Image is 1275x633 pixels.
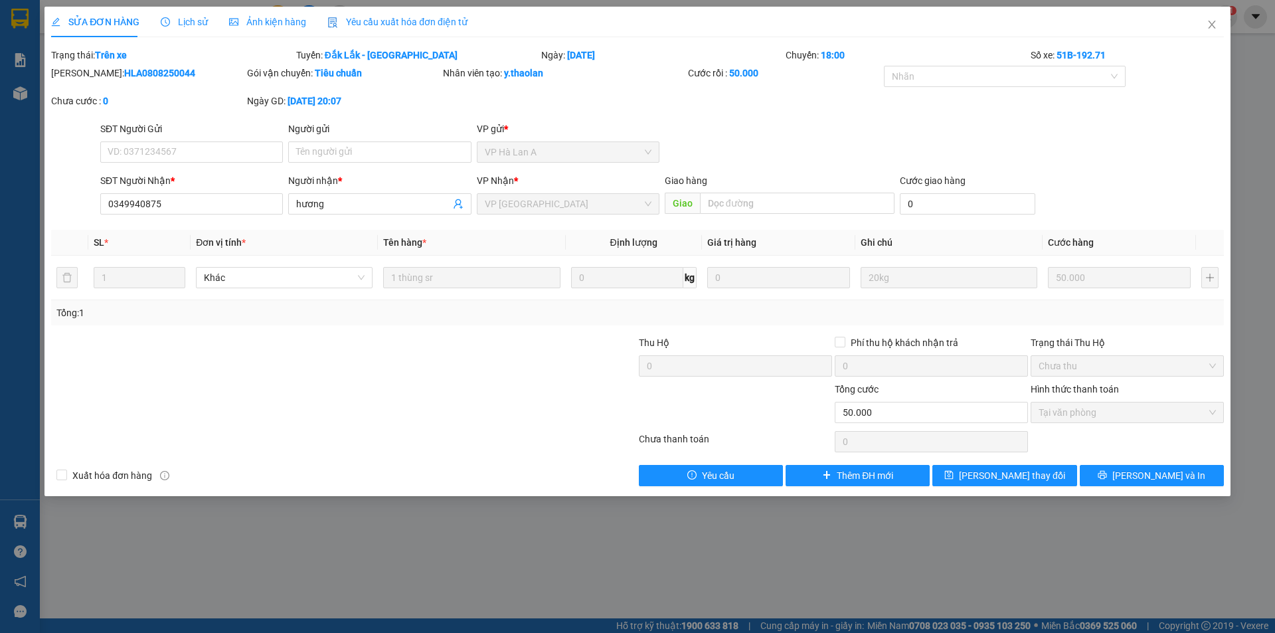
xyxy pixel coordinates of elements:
th: Ghi chú [855,230,1043,256]
span: SL [94,237,104,248]
span: Khác [204,268,365,288]
div: Chuyến: [784,48,1029,62]
li: Thảo Lan [7,80,153,98]
span: Chưa thu [1039,356,1216,376]
div: Nhân viên tạo: [443,66,685,80]
b: Đắk Lắk - [GEOGRAPHIC_DATA] [325,50,458,60]
span: Cước hàng [1048,237,1094,248]
span: Tên hàng [383,237,426,248]
span: save [944,470,954,481]
b: [DATE] 20:07 [288,96,341,106]
div: SĐT Người Gửi [100,122,283,136]
input: 0 [707,267,850,288]
div: Gói vận chuyển: [247,66,440,80]
span: Yêu cầu [702,468,734,483]
button: plusThêm ĐH mới [786,465,930,486]
b: 18:00 [821,50,845,60]
b: [DATE] [567,50,595,60]
span: edit [51,17,60,27]
button: save[PERSON_NAME] thay đổi [932,465,1076,486]
label: Cước giao hàng [900,175,966,186]
button: exclamation-circleYêu cầu [639,465,783,486]
span: info-circle [160,471,169,480]
div: Trạng thái Thu Hộ [1031,335,1224,350]
input: 0 [1048,267,1191,288]
input: VD: Bàn, Ghế [383,267,560,288]
input: Dọc đường [700,193,894,214]
li: In ngày: 11:51 12/08 [7,98,153,117]
span: Đơn vị tính [196,237,246,248]
span: Tại văn phòng [1039,403,1216,422]
b: 0 [103,96,108,106]
span: printer [1098,470,1107,481]
span: Yêu cầu xuất hóa đơn điện tử [327,17,467,27]
div: Tổng: 1 [56,306,492,320]
span: Phí thu hộ khách nhận trả [845,335,964,350]
span: Giao [665,193,700,214]
span: Thêm ĐH mới [837,468,893,483]
span: SỬA ĐƠN HÀNG [51,17,139,27]
button: plus [1201,267,1219,288]
span: VP Hà Lan A [485,142,651,162]
img: icon [327,17,338,28]
b: HLA0808250044 [124,68,195,78]
div: Ngày: [540,48,785,62]
span: Ảnh kiện hàng [229,17,306,27]
button: printer[PERSON_NAME] và In [1080,465,1224,486]
b: 51B-192.71 [1057,50,1106,60]
div: Chưa thanh toán [637,432,833,455]
span: user-add [453,199,464,209]
button: delete [56,267,78,288]
span: clock-circle [161,17,170,27]
div: Tuyến: [295,48,540,62]
span: VP Bình Hòa [485,194,651,214]
span: [PERSON_NAME] thay đổi [959,468,1065,483]
div: Người nhận [288,173,471,188]
div: Số xe: [1029,48,1225,62]
b: y.thaolan [504,68,543,78]
b: Trên xe [95,50,127,60]
label: Hình thức thanh toán [1031,384,1119,395]
input: Cước giao hàng [900,193,1035,215]
span: Tổng cước [835,384,879,395]
span: Giao hàng [665,175,707,186]
div: Người gửi [288,122,471,136]
input: Ghi Chú [861,267,1037,288]
div: Cước rồi : [688,66,881,80]
div: VP gửi [477,122,659,136]
span: VP Nhận [477,175,514,186]
span: kg [683,267,697,288]
span: Định lượng [610,237,657,248]
span: close [1207,19,1217,30]
span: plus [822,470,831,481]
span: Xuất hóa đơn hàng [67,468,157,483]
span: Giá trị hàng [707,237,756,248]
div: Ngày GD: [247,94,440,108]
span: picture [229,17,238,27]
span: [PERSON_NAME] và In [1112,468,1205,483]
div: [PERSON_NAME]: [51,66,244,80]
b: Tiêu chuẩn [315,68,362,78]
div: Chưa cước : [51,94,244,108]
span: exclamation-circle [687,470,697,481]
div: SĐT Người Nhận [100,173,283,188]
span: Thu Hộ [639,337,669,348]
b: 50.000 [729,68,758,78]
button: Close [1193,7,1231,44]
span: Lịch sử [161,17,208,27]
div: Trạng thái: [50,48,295,62]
